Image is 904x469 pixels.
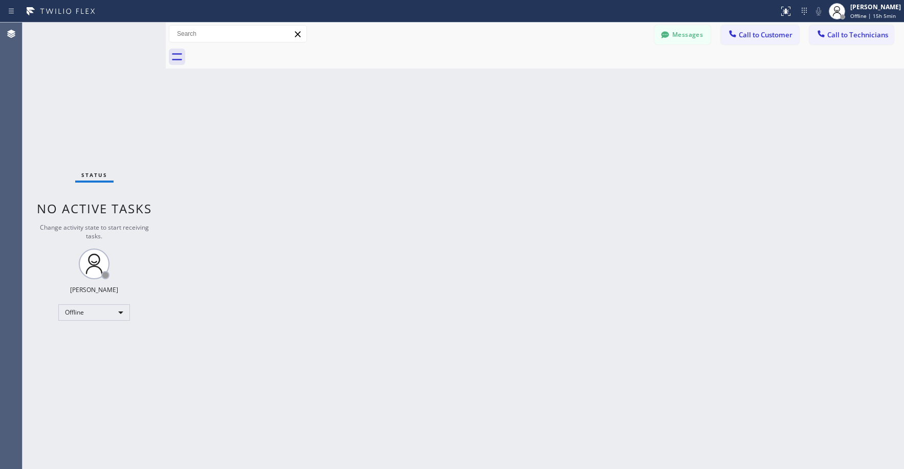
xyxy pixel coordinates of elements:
[827,30,888,39] span: Call to Technicians
[169,26,306,42] input: Search
[811,4,826,18] button: Mute
[37,200,152,217] span: No active tasks
[721,25,799,44] button: Call to Customer
[81,171,107,178] span: Status
[739,30,792,39] span: Call to Customer
[40,223,149,240] span: Change activity state to start receiving tasks.
[850,3,901,11] div: [PERSON_NAME]
[809,25,894,44] button: Call to Technicians
[70,285,118,294] div: [PERSON_NAME]
[850,12,896,19] span: Offline | 15h 5min
[654,25,711,44] button: Messages
[58,304,130,321] div: Offline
